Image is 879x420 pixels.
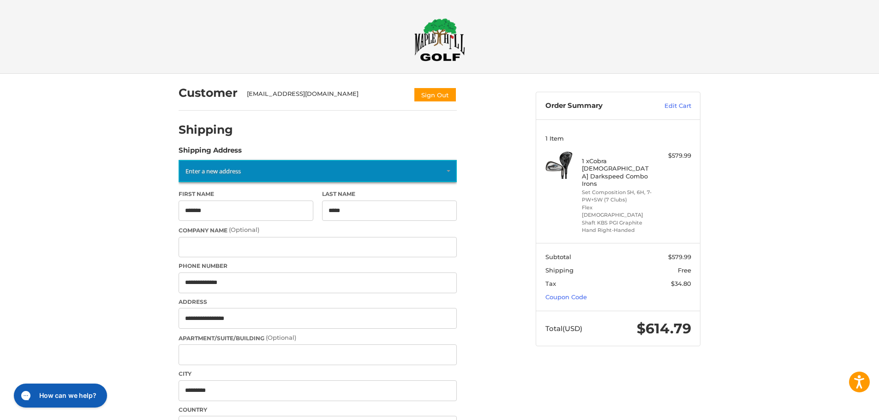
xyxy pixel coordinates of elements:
[582,219,652,227] li: Shaft KBS PGI Graphite
[185,167,241,175] span: Enter a new address
[179,298,457,306] label: Address
[9,380,110,411] iframe: Gorgias live chat messenger
[413,87,457,102] button: Sign Out
[414,18,465,61] img: Maple Hill Golf
[678,266,691,274] span: Free
[671,280,691,287] span: $34.80
[179,190,313,198] label: First Name
[545,266,574,274] span: Shipping
[179,160,457,182] a: Enter or select a different address
[179,86,238,100] h2: Customer
[179,225,457,235] label: Company Name
[179,262,457,270] label: Phone Number
[179,333,457,343] label: Apartment/Suite/Building
[247,89,405,102] div: [EMAIL_ADDRESS][DOMAIN_NAME]
[668,253,691,260] span: $579.99
[545,324,582,333] span: Total (USD)
[545,280,556,287] span: Tax
[179,123,233,137] h2: Shipping
[179,145,242,160] legend: Shipping Address
[229,226,259,233] small: (Optional)
[545,135,691,142] h3: 1 Item
[582,226,652,234] li: Hand Right-Handed
[655,151,691,160] div: $579.99
[582,189,652,204] li: Set Composition 5H, 6H, 7-PW+SW (7 Clubs)
[266,334,296,341] small: (Optional)
[645,101,691,111] a: Edit Cart
[322,190,457,198] label: Last Name
[637,320,691,337] span: $614.79
[582,157,652,187] h4: 1 x Cobra [DEMOGRAPHIC_DATA] Darkspeed Combo Irons
[179,406,457,414] label: Country
[545,253,571,260] span: Subtotal
[545,293,587,301] a: Coupon Code
[179,370,457,378] label: City
[582,204,652,219] li: Flex [DEMOGRAPHIC_DATA]
[545,101,645,111] h3: Order Summary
